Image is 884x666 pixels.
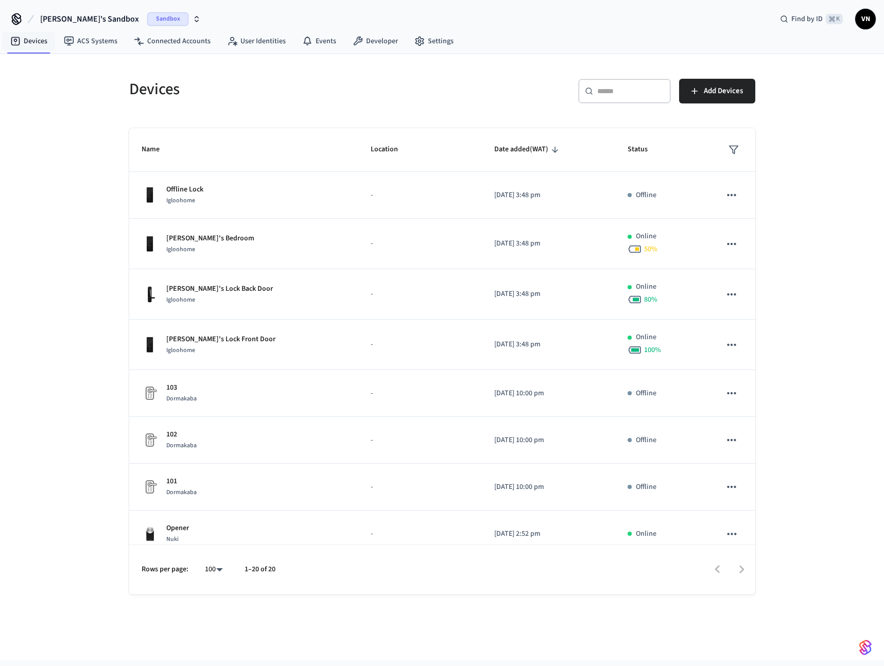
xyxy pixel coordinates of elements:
[371,289,470,300] p: -
[166,476,197,487] p: 101
[371,339,470,350] p: -
[494,339,603,350] p: [DATE] 3:48 pm
[494,190,603,201] p: [DATE] 3:48 pm
[40,13,139,25] span: [PERSON_NAME]'s Sandbox
[245,564,275,575] p: 1–20 of 20
[644,345,661,355] span: 100 %
[494,529,603,539] p: [DATE] 2:52 pm
[494,238,603,249] p: [DATE] 3:48 pm
[636,435,656,446] p: Offline
[142,187,158,203] img: igloohome_deadbolt_2s
[644,244,657,254] span: 50 %
[371,482,470,493] p: -
[166,295,195,304] span: Igloohome
[142,142,173,157] span: Name
[129,79,436,100] h5: Devices
[142,286,158,303] img: igloohome_mortise_2
[166,535,179,544] span: Nuki
[166,245,195,254] span: Igloohome
[636,529,656,539] p: Online
[636,332,656,343] p: Online
[142,236,158,252] img: igloohome_deadbolt_2e
[772,10,851,28] div: Find by ID⌘ K
[628,142,661,157] span: Status
[494,435,603,446] p: [DATE] 10:00 pm
[371,388,470,399] p: -
[201,562,228,577] div: 100
[166,429,197,440] p: 102
[636,231,656,242] p: Online
[371,190,470,201] p: -
[56,32,126,50] a: ACS Systems
[142,479,158,495] img: Placeholder Lock Image
[371,238,470,249] p: -
[494,388,603,399] p: [DATE] 10:00 pm
[166,488,197,497] span: Dormakaba
[855,9,876,29] button: VN
[344,32,406,50] a: Developer
[166,334,275,345] p: [PERSON_NAME]'s Lock Front Door
[2,32,56,50] a: Devices
[166,441,197,450] span: Dormakaba
[679,79,755,103] button: Add Devices
[371,142,411,157] span: Location
[142,564,188,575] p: Rows per page:
[166,394,197,403] span: Dormakaba
[142,337,158,353] img: igloohome_deadbolt_2s
[636,388,656,399] p: Offline
[166,233,254,244] p: [PERSON_NAME]'s Bedroom
[826,14,843,24] span: ⌘ K
[636,482,656,493] p: Offline
[371,529,470,539] p: -
[494,142,562,157] span: Date added(WAT)
[856,10,875,28] span: VN
[166,184,203,195] p: Offline Lock
[494,482,603,493] p: [DATE] 10:00 pm
[147,12,188,26] span: Sandbox
[126,32,219,50] a: Connected Accounts
[644,294,657,305] span: 80 %
[636,282,656,292] p: Online
[166,523,189,534] p: Opener
[791,14,823,24] span: Find by ID
[219,32,294,50] a: User Identities
[166,196,195,205] span: Igloohome
[294,32,344,50] a: Events
[704,84,743,98] span: Add Devices
[636,190,656,201] p: Offline
[166,382,197,393] p: 103
[142,385,158,401] img: Placeholder Lock Image
[166,284,273,294] p: [PERSON_NAME]'s Lock Back Door
[371,435,470,446] p: -
[859,639,872,656] img: SeamLogoGradient.69752ec5.svg
[142,525,158,542] img: Nuki Smart Lock 3.0 Pro Black, Front
[494,289,603,300] p: [DATE] 3:48 pm
[406,32,462,50] a: Settings
[166,346,195,355] span: Igloohome
[142,432,158,448] img: Placeholder Lock Image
